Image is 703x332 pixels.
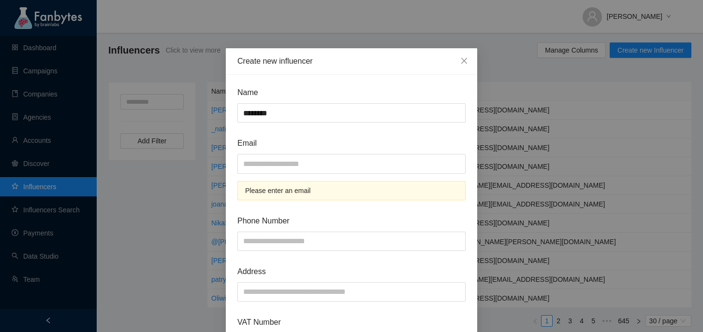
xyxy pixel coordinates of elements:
button: Close [451,48,477,74]
span: VAT Number [237,316,466,328]
span: Address [237,265,466,277]
span: Email [237,137,466,149]
div: Please enter an email [245,185,458,196]
span: close [460,57,468,65]
span: Name [237,86,466,98]
span: Phone Number [237,215,466,227]
div: Create new influencer [237,56,466,67]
